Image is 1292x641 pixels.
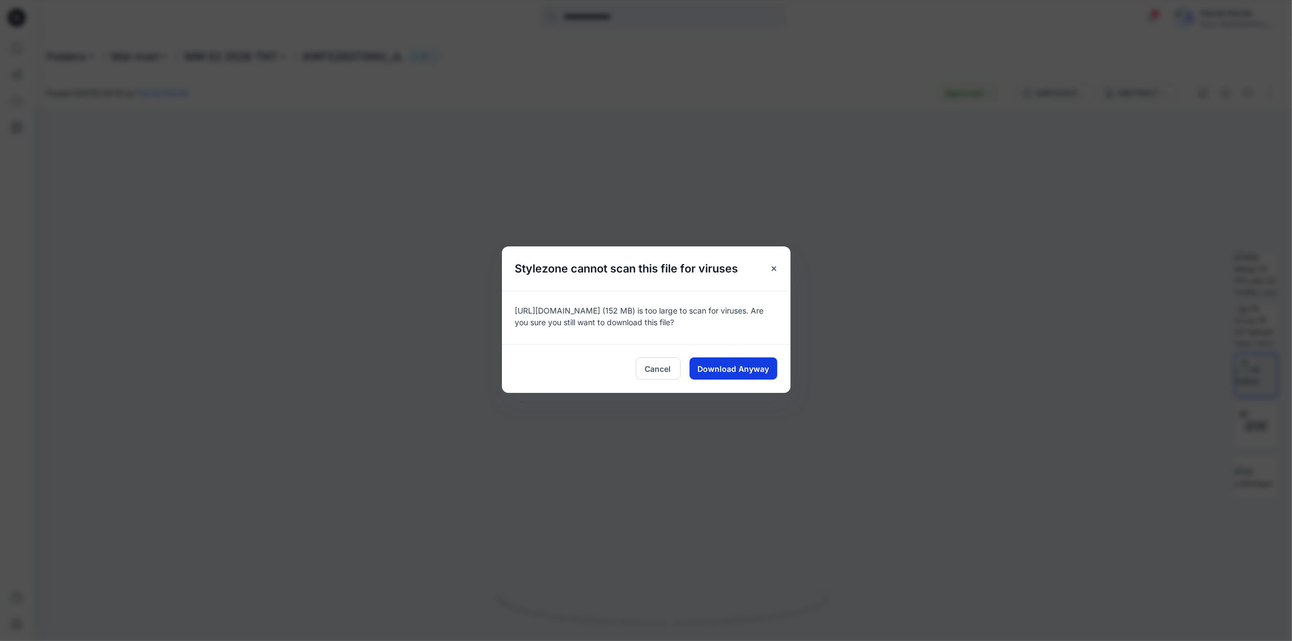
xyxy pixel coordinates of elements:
[636,357,681,380] button: Cancel
[502,291,791,344] div: [URL][DOMAIN_NAME] (152 MB) is too large to scan for viruses. Are you sure you still want to down...
[690,357,777,380] button: Download Anyway
[764,259,784,279] button: Close
[697,363,769,375] span: Download Anyway
[645,363,671,375] span: Cancel
[502,246,752,291] h5: Stylezone cannot scan this file for viruses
